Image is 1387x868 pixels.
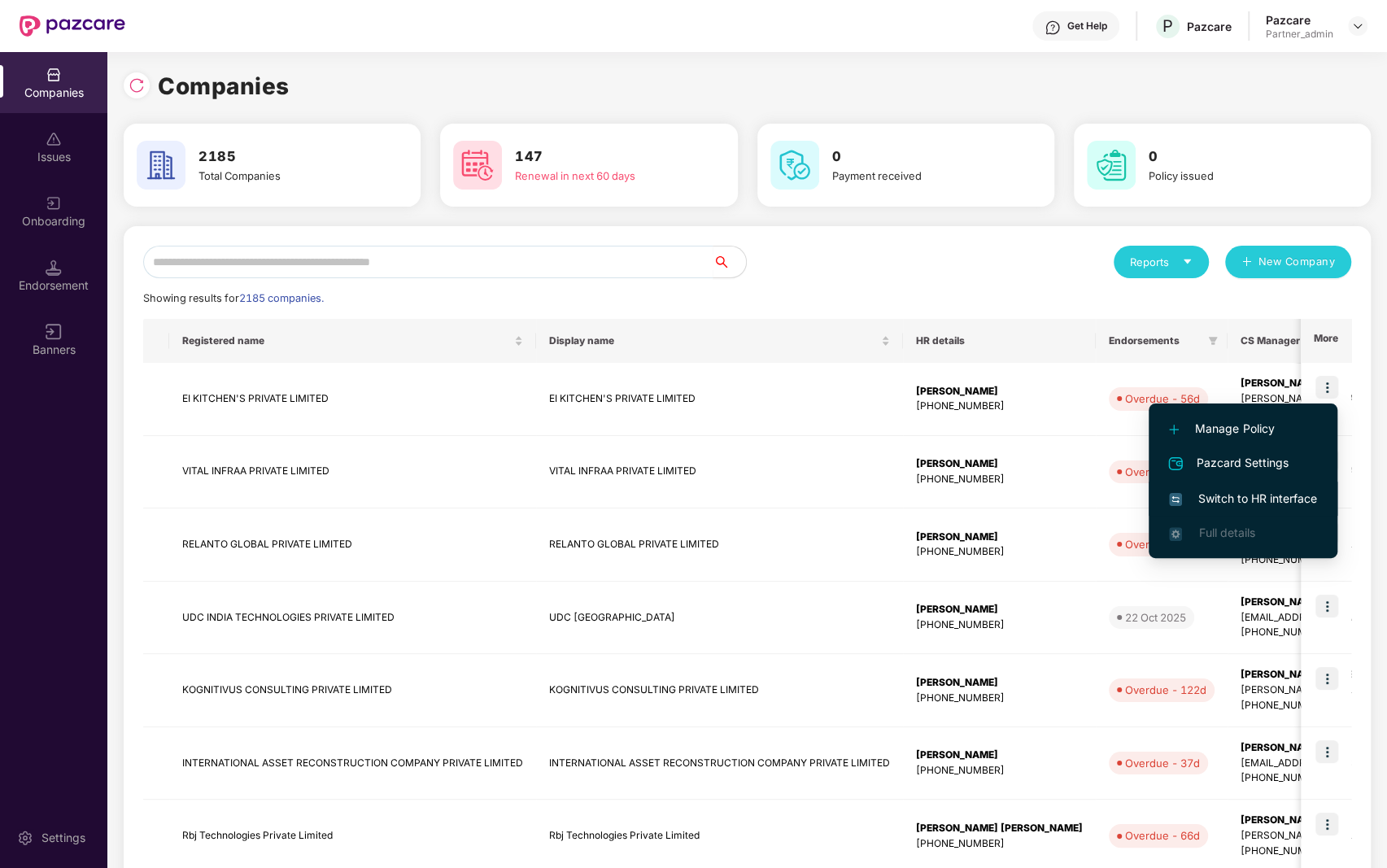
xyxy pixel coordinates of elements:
[832,146,1009,168] h3: 0
[169,508,536,582] td: RELANTO GLOBAL PRIVATE LIMITED
[536,363,903,436] td: EI KITCHEN'S PRIVATE LIMITED
[549,334,878,347] span: Display name
[536,727,903,800] td: INTERNATIONAL ASSET RECONSTRUCTION COMPANY PRIVATE LIMITED
[1301,319,1351,363] th: More
[916,748,1083,763] div: [PERSON_NAME]
[916,530,1083,545] div: [PERSON_NAME]
[169,319,536,363] th: Registered name
[1315,813,1338,835] img: icon
[1125,827,1200,844] div: Overdue - 66d
[1125,464,1200,480] div: Overdue - 66d
[1258,254,1336,270] span: New Company
[1149,146,1325,168] h3: 0
[1315,376,1338,399] img: icon
[713,255,746,268] span: search
[903,319,1096,363] th: HR details
[713,246,747,278] button: search
[20,15,125,37] img: New Pazcare Logo
[198,168,375,184] div: Total Companies
[1208,336,1218,346] span: filter
[198,146,375,168] h3: 2185
[169,654,536,727] td: KOGNITIVUS CONSULTING PRIVATE LIMITED
[158,68,290,104] h1: Companies
[916,675,1083,691] div: [PERSON_NAME]
[453,141,502,190] img: svg+xml;base64,PHN2ZyB4bWxucz0iaHR0cDovL3d3dy53My5vcmcvMjAwMC9zdmciIHdpZHRoPSI2MCIgaGVpZ2h0PSI2MC...
[17,830,33,846] img: svg+xml;base64,PHN2ZyBpZD0iU2V0dGluZy0yMHgyMCIgeG1sbnM9Imh0dHA6Ly93d3cudzMub3JnLzIwMDAvc3ZnIiB3aW...
[1169,420,1317,438] span: Manage Policy
[1125,682,1206,698] div: Overdue - 122d
[1166,454,1185,473] img: svg+xml;base64,PHN2ZyB4bWxucz0iaHR0cDovL3d3dy53My5vcmcvMjAwMC9zdmciIHdpZHRoPSIyNCIgaGVpZ2h0PSIyNC...
[1315,667,1338,690] img: icon
[1225,246,1351,278] button: plusNew Company
[1125,755,1200,771] div: Overdue - 37d
[1169,493,1182,506] img: svg+xml;base64,PHN2ZyB4bWxucz0iaHR0cDovL3d3dy53My5vcmcvMjAwMC9zdmciIHdpZHRoPSIxNiIgaGVpZ2h0PSIxNi...
[169,727,536,800] td: INTERNATIONAL ASSET RECONSTRUCTION COMPANY PRIVATE LIMITED
[1045,20,1061,36] img: svg+xml;base64,PHN2ZyBpZD0iSGVscC0zMngzMiIgeG1sbnM9Imh0dHA6Ly93d3cudzMub3JnLzIwMDAvc3ZnIiB3aWR0aD...
[916,544,1083,560] div: [PHONE_NUMBER]
[46,195,62,212] img: svg+xml;base64,PHN2ZyB3aWR0aD0iMjAiIGhlaWdodD0iMjAiIHZpZXdCb3g9IjAgMCAyMCAyMCIgZmlsbD0ibm9uZSIgeG...
[46,260,62,276] img: svg+xml;base64,PHN2ZyB3aWR0aD0iMTQuNSIgaGVpZ2h0PSIxNC41IiB2aWV3Qm94PSIwIDAgMTYgMTYiIGZpbGw9Im5vbm...
[832,168,1009,184] div: Payment received
[916,691,1083,706] div: [PHONE_NUMBER]
[1315,595,1338,617] img: icon
[1067,20,1107,33] div: Get Help
[1315,740,1338,763] img: icon
[1125,390,1200,407] div: Overdue - 56d
[536,582,903,655] td: UDC [GEOGRAPHIC_DATA]
[182,334,511,347] span: Registered name
[143,292,324,304] span: Showing results for
[515,146,691,168] h3: 147
[1182,256,1193,267] span: caret-down
[916,763,1083,779] div: [PHONE_NUMBER]
[46,131,62,147] img: svg+xml;base64,PHN2ZyBpZD0iSXNzdWVzX2Rpc2FibGVkIiB4bWxucz0iaHR0cDovL3d3dy53My5vcmcvMjAwMC9zdmciIH...
[1187,19,1232,34] div: Pazcare
[1162,16,1173,36] span: P
[169,436,536,509] td: VITAL INFRAA PRIVATE LIMITED
[916,617,1083,633] div: [PHONE_NUMBER]
[916,384,1083,399] div: [PERSON_NAME]
[536,654,903,727] td: KOGNITIVUS CONSULTING PRIVATE LIMITED
[916,399,1083,414] div: [PHONE_NUMBER]
[1109,334,1202,347] span: Endorsements
[1125,609,1186,626] div: 22 Oct 2025
[239,292,324,304] span: 2185 companies.
[1266,28,1333,41] div: Partner_admin
[169,363,536,436] td: EI KITCHEN'S PRIVATE LIMITED
[1266,12,1333,28] div: Pazcare
[536,319,903,363] th: Display name
[515,168,691,184] div: Renewal in next 60 days
[46,324,62,340] img: svg+xml;base64,PHN2ZyB3aWR0aD0iMTYiIGhlaWdodD0iMTYiIHZpZXdCb3g9IjAgMCAxNiAxNiIgZmlsbD0ibm9uZSIgeG...
[1125,536,1200,552] div: Overdue - 49d
[1169,527,1182,540] img: svg+xml;base64,PHN2ZyB4bWxucz0iaHR0cDovL3d3dy53My5vcmcvMjAwMC9zdmciIHdpZHRoPSIxNi4zNjMiIGhlaWdodD...
[1198,526,1254,539] span: Full details
[916,472,1083,487] div: [PHONE_NUMBER]
[169,582,536,655] td: UDC INDIA TECHNOLOGIES PRIVATE LIMITED
[37,830,90,846] div: Settings
[1169,425,1179,434] img: svg+xml;base64,PHN2ZyB4bWxucz0iaHR0cDovL3d3dy53My5vcmcvMjAwMC9zdmciIHdpZHRoPSIxMi4yMDEiIGhlaWdodD...
[536,508,903,582] td: RELANTO GLOBAL PRIVATE LIMITED
[1087,141,1136,190] img: svg+xml;base64,PHN2ZyB4bWxucz0iaHR0cDovL3d3dy53My5vcmcvMjAwMC9zdmciIHdpZHRoPSI2MCIgaGVpZ2h0PSI2MC...
[46,67,62,83] img: svg+xml;base64,PHN2ZyBpZD0iQ29tcGFuaWVzIiB4bWxucz0iaHR0cDovL3d3dy53My5vcmcvMjAwMC9zdmciIHdpZHRoPS...
[1241,256,1252,269] span: plus
[916,456,1083,472] div: [PERSON_NAME]
[536,436,903,509] td: VITAL INFRAA PRIVATE LIMITED
[770,141,819,190] img: svg+xml;base64,PHN2ZyB4bWxucz0iaHR0cDovL3d3dy53My5vcmcvMjAwMC9zdmciIHdpZHRoPSI2MCIgaGVpZ2h0PSI2MC...
[1351,20,1364,33] img: svg+xml;base64,PHN2ZyBpZD0iRHJvcGRvd24tMzJ4MzIiIHhtbG5zPSJodHRwOi8vd3d3LnczLm9yZy8yMDAwL3N2ZyIgd2...
[1205,331,1221,351] span: filter
[137,141,185,190] img: svg+xml;base64,PHN2ZyB4bWxucz0iaHR0cDovL3d3dy53My5vcmcvMjAwMC9zdmciIHdpZHRoPSI2MCIgaGVpZ2h0PSI2MC...
[916,836,1083,852] div: [PHONE_NUMBER]
[916,821,1083,836] div: [PERSON_NAME] [PERSON_NAME]
[129,77,145,94] img: svg+xml;base64,PHN2ZyBpZD0iUmVsb2FkLTMyeDMyIiB4bWxucz0iaHR0cDovL3d3dy53My5vcmcvMjAwMC9zdmciIHdpZH...
[916,602,1083,617] div: [PERSON_NAME]
[1149,168,1325,184] div: Policy issued
[1130,254,1193,270] div: Reports
[1169,490,1317,508] span: Switch to HR interface
[1169,454,1317,473] span: Pazcard Settings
